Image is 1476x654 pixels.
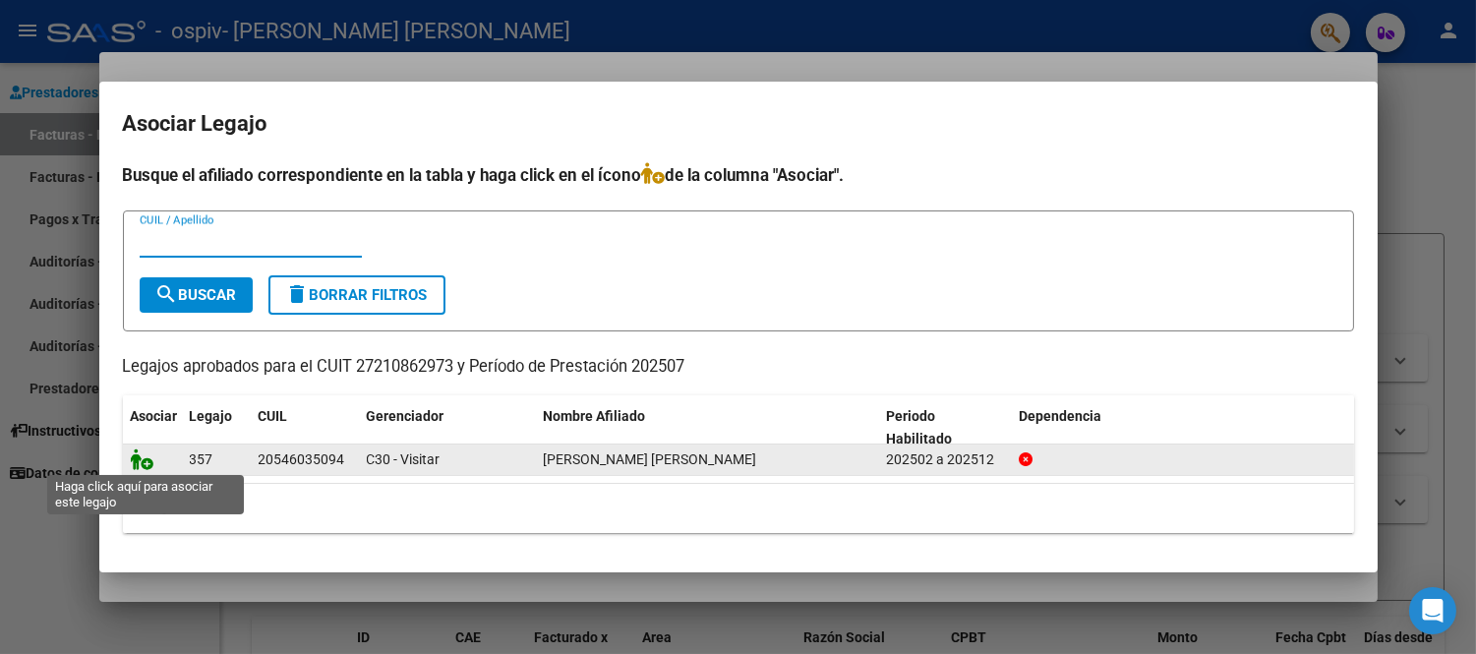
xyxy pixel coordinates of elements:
div: 1 registros [123,484,1354,533]
datatable-header-cell: Periodo Habilitado [878,395,1011,460]
h4: Busque el afiliado correspondiente en la tabla y haga click en el ícono de la columna "Asociar". [123,162,1354,188]
span: Dependencia [1019,408,1101,424]
span: Buscar [155,286,237,304]
span: CUIL [259,408,288,424]
span: Nombre Afiliado [544,408,646,424]
span: C30 - Visitar [367,451,441,467]
mat-icon: delete [286,282,310,306]
span: Asociar [131,408,178,424]
span: Legajo [190,408,233,424]
datatable-header-cell: Asociar [123,395,182,460]
span: Borrar Filtros [286,286,428,304]
datatable-header-cell: CUIL [251,395,359,460]
p: Legajos aprobados para el CUIT 27210862973 y Período de Prestación 202507 [123,355,1354,380]
datatable-header-cell: Dependencia [1011,395,1354,460]
div: 20546035094 [259,448,345,471]
datatable-header-cell: Gerenciador [359,395,536,460]
button: Borrar Filtros [268,275,445,315]
div: Open Intercom Messenger [1409,587,1456,634]
button: Buscar [140,277,253,313]
h2: Asociar Legajo [123,105,1354,143]
span: Periodo Habilitado [886,408,952,446]
span: PEREYRA CARRIZO JUAN MATHEO [544,451,757,467]
datatable-header-cell: Nombre Afiliado [536,395,879,460]
span: 357 [190,451,213,467]
mat-icon: search [155,282,179,306]
div: 202502 a 202512 [886,448,1003,471]
datatable-header-cell: Legajo [182,395,251,460]
span: Gerenciador [367,408,444,424]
